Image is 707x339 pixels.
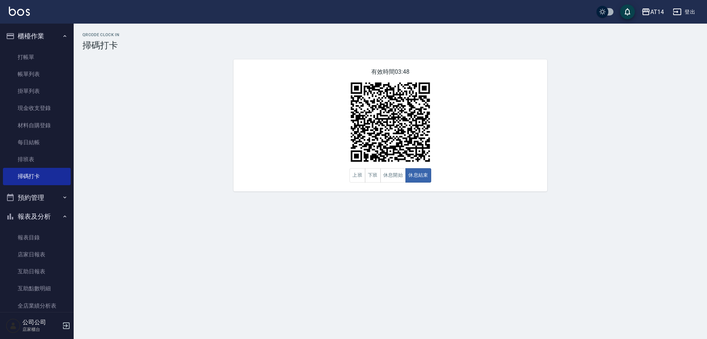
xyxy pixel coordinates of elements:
h3: 掃碼打卡 [82,40,698,51]
h2: QRcode Clock In [82,32,698,37]
button: 登出 [670,5,698,19]
a: 互助點數明細 [3,280,71,297]
a: 報表目錄 [3,229,71,246]
button: 預約管理 [3,188,71,207]
button: 上班 [349,168,365,183]
a: 掃碼打卡 [3,168,71,185]
button: 休息結束 [405,168,431,183]
img: Logo [9,7,30,16]
button: 報表及分析 [3,207,71,226]
a: 現金收支登錄 [3,100,71,117]
a: 互助日報表 [3,263,71,280]
button: 櫃檯作業 [3,27,71,46]
a: 材料自購登錄 [3,117,71,134]
h5: 公司公司 [22,319,60,326]
p: 店家櫃台 [22,326,60,333]
a: 排班表 [3,151,71,168]
a: 掛單列表 [3,83,71,100]
a: 帳單列表 [3,66,71,83]
img: Person [6,318,21,333]
div: AT14 [650,7,664,17]
a: 店家日報表 [3,246,71,263]
button: 休息開始 [380,168,406,183]
a: 每日結帳 [3,134,71,151]
button: save [620,4,635,19]
button: AT14 [639,4,667,20]
button: 下班 [365,168,381,183]
a: 全店業績分析表 [3,297,71,314]
div: 有效時間 03:48 [233,59,547,191]
a: 打帳單 [3,49,71,66]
